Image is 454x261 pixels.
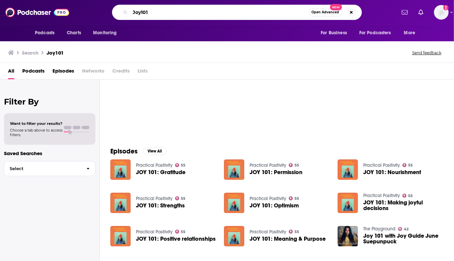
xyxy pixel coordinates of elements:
[338,226,358,246] img: Joy 101 with Joy Guide June Suepunpuck
[250,229,286,235] a: Practical Positivity
[67,28,81,38] span: Charts
[434,5,449,20] button: Show profile menu
[110,159,131,180] img: JOY 101: Gratitude
[110,226,131,246] img: JOY 101: Positive relationships
[4,161,95,176] button: Select
[130,7,309,18] input: Search podcasts, credits, & more...
[10,128,62,137] span: Choose a tab above to access filters.
[316,27,355,39] button: open menu
[175,230,186,234] a: 55
[30,27,63,39] button: open menu
[434,5,449,20] img: User Profile
[363,162,400,168] a: Practical Positivity
[110,193,131,213] img: JOY 101: Strengths
[338,193,358,213] img: JOY 101: Making joyful decisions
[330,4,342,10] span: New
[224,193,244,213] img: JOY 101: Optimism
[410,50,443,56] button: Send feedback
[399,7,410,18] a: Show notifications dropdown
[355,27,401,39] button: open menu
[136,196,172,201] a: Practical Positivity
[22,50,39,56] h3: Search
[47,50,64,56] h3: Joy101
[250,236,326,242] span: JOY 101: Meaning & Purpose
[398,227,409,231] a: 42
[363,233,443,244] a: Joy 101 with Joy Guide June Suepunpuck
[4,97,95,107] h2: Filter By
[289,196,299,200] a: 55
[289,163,299,167] a: 55
[22,66,45,79] a: Podcasts
[434,5,449,20] span: Logged in as megcassidy
[181,164,185,167] span: 55
[10,121,62,126] span: Want to filter your results?
[250,169,302,175] a: JOY 101: Permission
[312,11,339,14] span: Open Advanced
[402,163,413,167] a: 55
[136,236,216,242] a: JOY 101: Positive relationships
[136,203,185,208] a: JOY 101: Strengths
[110,147,138,155] h2: Episodes
[181,197,185,200] span: 55
[443,5,449,10] svg: Add a profile image
[4,150,95,156] p: Saved Searches
[136,229,172,235] a: Practical Positivity
[250,203,299,208] a: JOY 101: Optimism
[363,226,396,232] a: The Playground
[35,28,55,38] span: Podcasts
[4,166,81,171] span: Select
[404,28,415,38] span: More
[136,169,185,175] a: JOY 101: Gratitude
[8,66,14,79] a: All
[5,6,69,19] img: Podchaser - Follow, Share and Rate Podcasts
[112,5,362,20] div: Search podcasts, credits, & more...
[136,162,172,168] a: Practical Positivity
[363,200,443,211] a: JOY 101: Making joyful decisions
[224,159,244,180] img: JOY 101: Permission
[416,7,426,18] a: Show notifications dropdown
[321,28,347,38] span: For Business
[224,226,244,246] img: JOY 101: Meaning & Purpose
[53,66,74,79] a: Episodes
[138,66,148,79] span: Lists
[363,169,421,175] a: JOY 101: Nourishment
[408,194,413,197] span: 55
[250,162,286,168] a: Practical Positivity
[408,164,413,167] span: 55
[175,163,186,167] a: 55
[289,230,299,234] a: 55
[294,197,299,200] span: 55
[93,28,117,38] span: Monitoring
[250,196,286,201] a: Practical Positivity
[363,193,400,198] a: Practical Positivity
[62,27,85,39] a: Charts
[338,159,358,180] img: JOY 101: Nourishment
[399,27,424,39] button: open menu
[112,66,130,79] span: Credits
[181,230,185,233] span: 55
[143,147,167,155] button: View All
[402,194,413,198] a: 55
[359,28,391,38] span: For Podcasters
[404,228,408,231] span: 42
